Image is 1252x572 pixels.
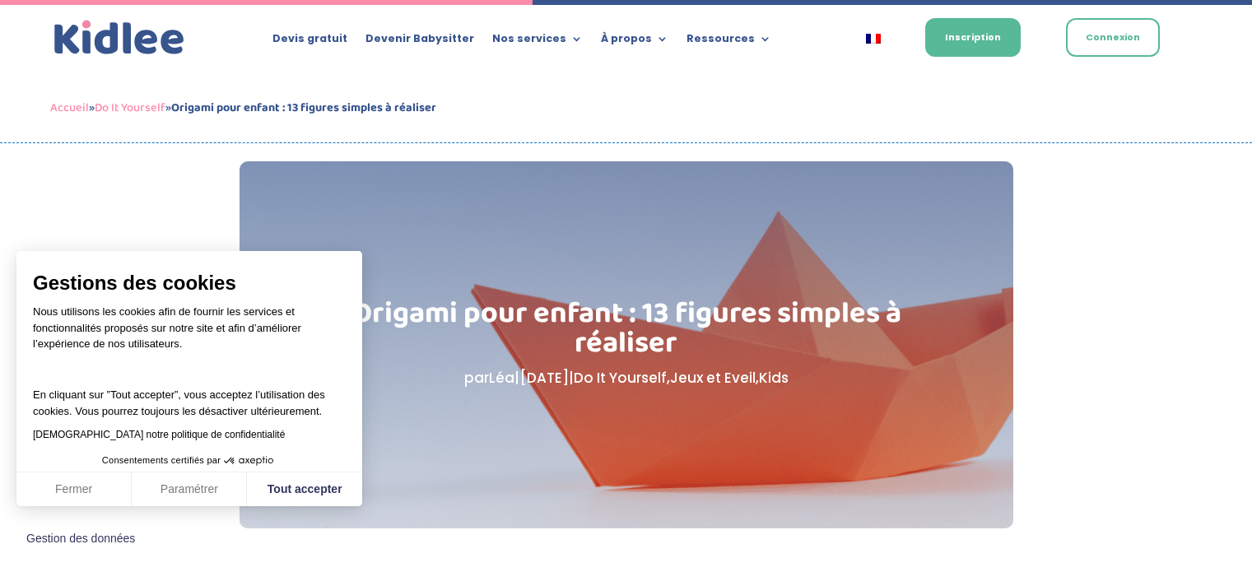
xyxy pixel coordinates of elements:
[16,472,132,507] button: Fermer
[574,368,667,388] a: Do It Yourself
[132,472,247,507] button: Paramétrer
[519,368,569,388] span: [DATE]
[322,366,930,390] p: par | | , ,
[670,368,756,388] a: Jeux et Eveil
[224,436,273,486] svg: Axeptio
[102,456,221,465] span: Consentements certifiés par
[33,271,346,295] span: Gestions des cookies
[489,368,514,388] a: Léa
[33,371,346,420] p: En cliquant sur ”Tout accepter”, vous acceptez l’utilisation des cookies. Vous pourrez toujours l...
[26,532,135,546] span: Gestion des données
[16,522,145,556] button: Gestion des données
[247,472,362,507] button: Tout accepter
[33,429,285,440] a: [DEMOGRAPHIC_DATA] notre politique de confidentialité
[759,368,789,388] a: Kids
[322,299,930,366] h1: Origami pour enfant : 13 figures simples à réaliser
[94,450,285,472] button: Consentements certifiés par
[33,304,346,363] p: Nous utilisons les cookies afin de fournir les services et fonctionnalités proposés sur notre sit...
